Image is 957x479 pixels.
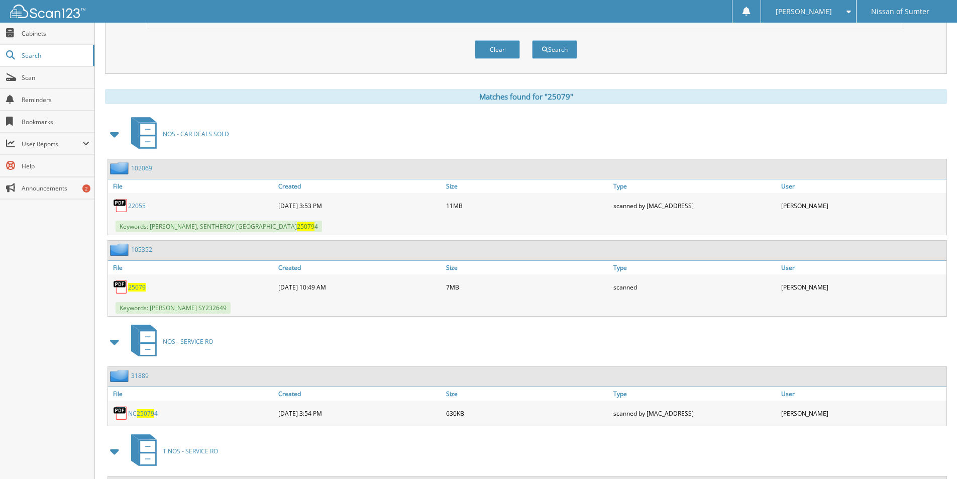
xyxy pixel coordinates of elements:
div: 630KB [444,403,611,423]
a: File [108,387,276,401]
a: 22055 [128,202,146,210]
div: scanned by [MAC_ADDRESS] [611,196,779,216]
div: Matches found for "25079" [105,89,947,104]
a: T.NOS - SERVICE RO [125,431,218,471]
div: 7MB [444,277,611,297]
a: User [779,179,946,193]
span: Help [22,162,89,170]
div: [DATE] 3:54 PM [276,403,444,423]
span: Reminders [22,95,89,104]
a: Size [444,261,611,274]
span: Bookmarks [22,118,89,126]
span: Keywords: [PERSON_NAME] SY232649 [116,302,231,314]
div: [DATE] 10:49 AM [276,277,444,297]
span: T.NOS - SERVICE RO [163,447,218,455]
a: Created [276,387,444,401]
a: NOS - SERVICE RO [125,322,213,361]
a: Type [611,179,779,193]
button: Clear [475,40,520,59]
img: PDF.png [113,198,128,213]
div: [PERSON_NAME] [779,277,946,297]
a: Created [276,261,444,274]
span: Search [22,51,88,60]
a: 105352 [131,245,152,254]
span: Keywords: [PERSON_NAME], SENTHEROY [GEOGRAPHIC_DATA] 4 [116,221,322,232]
span: 25079 [297,222,314,231]
div: scanned by [MAC_ADDRESS] [611,403,779,423]
img: PDF.png [113,406,128,421]
a: File [108,261,276,274]
span: Announcements [22,184,89,193]
a: Size [444,387,611,401]
img: PDF.png [113,279,128,295]
span: 25079 [137,409,154,418]
button: Search [532,40,577,59]
span: User Reports [22,140,82,148]
a: Created [276,179,444,193]
a: 102069 [131,164,152,172]
img: folder2.png [110,243,131,256]
span: NOS - SERVICE RO [163,337,213,346]
a: NOS - CAR DEALS SOLD [125,114,229,154]
a: Type [611,387,779,401]
span: Cabinets [22,29,89,38]
a: 25079 [128,283,146,292]
a: 31889 [131,371,149,380]
img: folder2.png [110,162,131,174]
div: 11MB [444,196,611,216]
img: scan123-logo-white.svg [10,5,85,18]
a: Type [611,261,779,274]
a: User [779,387,946,401]
a: NC250794 [128,409,158,418]
span: Nissan of Sumter [871,9,929,15]
a: Size [444,179,611,193]
div: [DATE] 3:53 PM [276,196,444,216]
div: 2 [82,184,90,193]
span: NOS - CAR DEALS SOLD [163,130,229,138]
span: [PERSON_NAME] [776,9,832,15]
div: scanned [611,277,779,297]
span: Scan [22,73,89,82]
a: File [108,179,276,193]
div: [PERSON_NAME] [779,403,946,423]
div: [PERSON_NAME] [779,196,946,216]
a: User [779,261,946,274]
img: folder2.png [110,369,131,382]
